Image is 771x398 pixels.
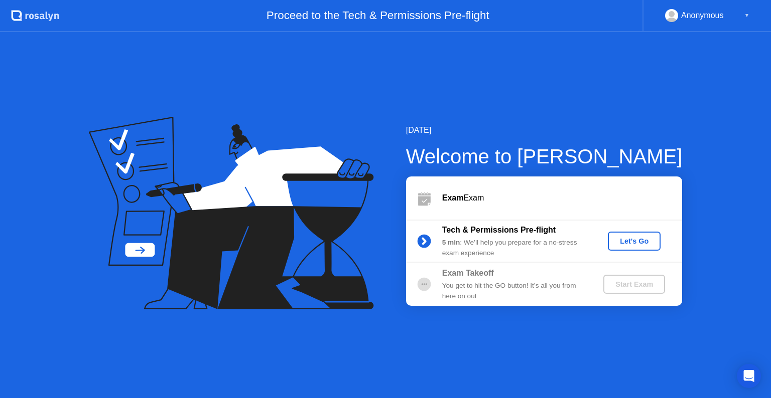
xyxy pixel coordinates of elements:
[744,9,749,22] div: ▼
[442,238,587,258] div: : We’ll help you prepare for a no-stress exam experience
[612,237,657,245] div: Let's Go
[406,141,683,171] div: Welcome to [PERSON_NAME]
[607,280,661,288] div: Start Exam
[442,193,464,202] b: Exam
[442,281,587,301] div: You get to hit the GO button! It’s all you from here on out
[442,239,460,246] b: 5 min
[442,192,682,204] div: Exam
[603,275,665,294] button: Start Exam
[737,364,761,388] div: Open Intercom Messenger
[442,226,556,234] b: Tech & Permissions Pre-flight
[406,124,683,136] div: [DATE]
[442,269,494,277] b: Exam Takeoff
[681,9,724,22] div: Anonymous
[608,232,661,251] button: Let's Go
